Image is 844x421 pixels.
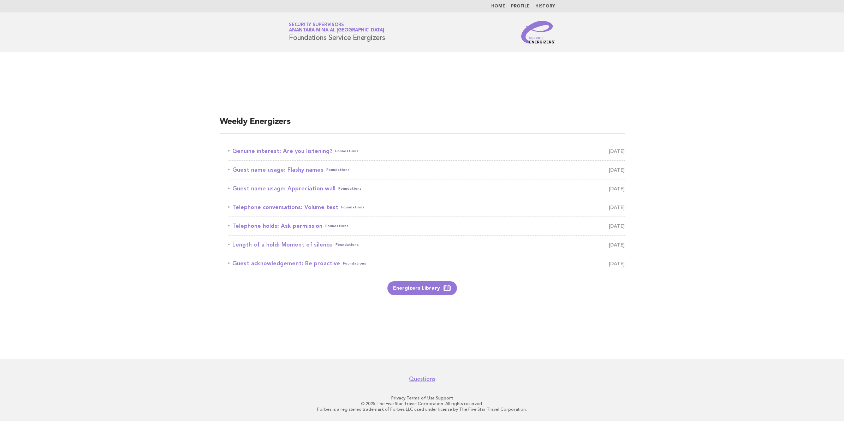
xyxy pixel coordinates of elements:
p: © 2025 The Five Star Travel Corporation. All rights reserved. [206,401,638,407]
a: Profile [511,4,530,8]
a: Guest acknowledgement: Be proactiveFoundations [DATE] [228,259,625,268]
span: [DATE] [609,240,625,250]
span: Foundations [325,221,349,231]
a: Privacy [391,396,405,401]
span: Foundations [326,165,350,175]
h1: Foundations Service Energizers [289,23,385,41]
span: [DATE] [609,146,625,156]
span: Foundations [343,259,366,268]
a: History [535,4,555,8]
span: [DATE] [609,259,625,268]
span: [DATE] [609,221,625,231]
a: Genuine interest: Are you listening?Foundations [DATE] [228,146,625,156]
a: Length of a hold: Moment of silenceFoundations [DATE] [228,240,625,250]
a: Telephone conversations: Volume testFoundations [DATE] [228,202,625,212]
span: Foundations [335,240,359,250]
span: [DATE] [609,184,625,194]
h2: Weekly Energizers [220,116,625,134]
a: Guest name usage: Appreciation wallFoundations [DATE] [228,184,625,194]
img: Service Energizers [521,21,555,43]
a: Telephone holds: Ask permissionFoundations [DATE] [228,221,625,231]
span: Foundations [341,202,364,212]
a: Guest name usage: Flashy namesFoundations [DATE] [228,165,625,175]
p: Forbes is a registered trademark of Forbes LLC used under license by The Five Star Travel Corpora... [206,407,638,412]
a: Home [491,4,505,8]
p: · · [206,395,638,401]
a: Questions [409,375,435,383]
a: Support [436,396,453,401]
span: [DATE] [609,202,625,212]
a: Energizers Library [387,281,457,295]
a: Terms of Use [406,396,435,401]
span: Foundations [338,184,362,194]
span: Foundations [335,146,358,156]
span: [DATE] [609,165,625,175]
span: Anantara Mina al [GEOGRAPHIC_DATA] [289,28,384,33]
a: Security SupervisorsAnantara Mina al [GEOGRAPHIC_DATA] [289,23,384,32]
